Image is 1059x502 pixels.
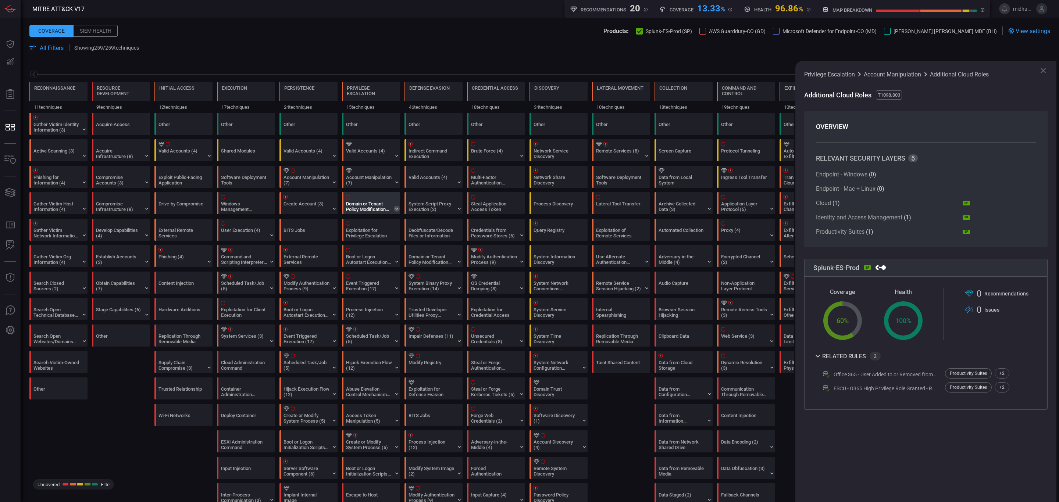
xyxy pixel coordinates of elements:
div: T1534: Internal Spearphishing (Not covered) [592,298,650,320]
span: Products: [603,28,629,35]
div: Other [404,113,463,135]
div: Account Manipulation (7) [346,175,392,186]
div: 12 techniques [154,101,213,113]
div: T1204: User Execution [217,219,275,241]
div: Brute Force (4) [471,148,517,159]
div: T1087: Account Discovery [529,430,588,452]
span: % [720,5,725,13]
div: T1134: Access Token Manipulation [342,404,400,426]
span: View settings [1016,28,1050,35]
button: Reports [1,86,19,103]
div: T1011: Exfiltration Over Other Network Medium [780,298,838,320]
div: T1537: Transfer Data to Cloud Account [780,166,838,188]
div: T1197: BITS Jobs [279,219,338,241]
div: T1570: Lateral Tool Transfer [592,192,650,214]
div: Other [284,122,329,133]
div: Compromise Accounts (3) [96,175,142,186]
div: T1105: Ingress Tool Transfer [717,166,775,188]
div: T1597: Search Closed Sources (Not covered) [29,272,88,294]
div: Shared Modules [221,148,267,159]
div: T1047: Windows Management Instrumentation [217,192,275,214]
div: T1092: Communication Through Removable Media (Not covered) [717,377,775,399]
div: 17 techniques [217,101,275,113]
div: Other [784,122,830,133]
div: Indirect Command Execution [409,148,454,159]
div: T1110: Brute Force [467,139,525,161]
div: T1078: Valid Accounts [342,139,400,161]
div: Other [596,122,642,133]
div: Valid Accounts (4) [346,148,392,159]
div: T1123: Audio Capture (Not covered) [655,272,713,294]
div: T1098: Account Manipulation [279,166,338,188]
div: T1049: System Network Connections Discovery [529,272,588,294]
div: T1041: Exfiltration Over C2 Channel [780,192,838,214]
div: 34 techniques [529,101,588,113]
div: T1124: System Time Discovery [529,324,588,347]
div: Other [717,113,775,135]
div: T1029: Scheduled Transfer [780,245,838,267]
div: T1587: Develop Capabilities (Not covered) [92,219,150,241]
div: T1095: Non-Application Layer Protocol [717,272,775,294]
div: Other (Not covered) [29,377,88,399]
div: T1650: Acquire Access (Not covered) [92,113,150,135]
div: T1583: Acquire Infrastructure (Not covered) [92,139,150,161]
span: AWS Guardduty-CO (GD) [709,28,766,34]
div: Other [534,122,580,133]
div: Other [154,113,213,135]
button: Microsoft Defender for Endpoint-CO (MD) [773,27,877,35]
div: T1562: Impair Defenses [404,324,463,347]
div: T1505: Server Software Component [279,457,338,479]
div: T1556: Modify Authentication Process [279,272,338,294]
div: T1589: Gather Victim Identity Information [29,113,88,135]
div: T1048: Exfiltration Over Alternative Protocol [780,219,838,241]
div: Other [342,113,400,135]
div: SP [963,201,970,205]
div: T1675: ESXi Administration Command (Not covered) [217,430,275,452]
div: TA0008: Lateral Movement [592,82,650,113]
div: T1140: Deobfuscate/Decode Files or Information [404,219,463,241]
button: Dashboard [1,35,19,53]
div: related rules2 [813,352,1038,361]
div: Other [471,122,517,133]
div: Other [721,122,767,133]
div: 20 [630,3,640,12]
div: T1621: Multi-Factor Authentication Request Generation [467,166,525,188]
span: midhunpaul.chirapanath [1013,6,1033,12]
div: TA0004: Privilege Escalation [342,82,400,113]
div: T1588: Obtain Capabilities [92,272,150,294]
div: T1030: Data Transfer Size Limits [780,324,838,347]
div: T1195: Supply Chain Compromise (Not covered) [154,351,213,373]
div: T1557: Adversary-in-the-Middle [467,430,525,452]
div: Exfiltration [784,85,816,91]
div: T1569: System Services [217,324,275,347]
div: T1091: Replication Through Removable Media (Not covered) [592,324,650,347]
div: T1115: Clipboard Data (Not covered) [655,324,713,347]
h5: Health [754,7,771,12]
button: Inventory [1,151,19,169]
div: T1573: Encrypted Channel [717,245,775,267]
h5: Coverage [670,7,693,12]
h5: map breakdown [832,7,872,13]
div: T1091: Replication Through Removable Media (Not covered) [154,324,213,347]
div: TA0006: Credential Access [467,82,525,113]
div: T1021: Remote Services [592,139,650,161]
div: T1584: Compromise Infrastructure (Not covered) [92,192,150,214]
div: 24 techniques [279,101,338,113]
div: T1135: Network Share Discovery [529,166,588,188]
div: T1211: Exploitation for Defense Evasion [404,377,463,399]
div: T1595: Active Scanning [29,139,88,161]
div: T1609: Container Administration Command [217,377,275,399]
div: 13.33 [697,3,725,12]
div: T1219: Remote Access Tools [717,298,775,320]
div: Resource Development [97,85,145,96]
div: T1078: Valid Accounts [154,139,213,161]
div: 18 techniques [467,101,525,113]
div: T1039: Data from Network Shared Drive [655,430,713,452]
div: T1113: Screen Capture [655,139,713,161]
div: Valid Accounts (4) [158,148,204,159]
div: T1059: Command and Scripting Interpreter [217,245,275,267]
div: Active Scanning (3) [33,148,79,159]
span: ( 0 ) [869,171,876,178]
div: T1078: Valid Accounts [404,166,463,188]
div: T1674: Input Injection (Not covered) [217,457,275,479]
